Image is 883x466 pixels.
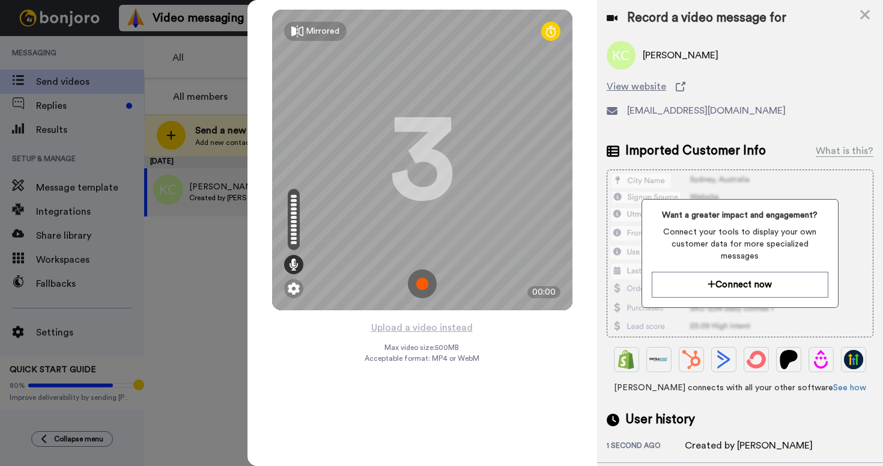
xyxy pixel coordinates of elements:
span: Connect your tools to display your own customer data for more specialized messages [652,226,828,262]
img: Ontraport [649,350,669,369]
img: Patreon [779,350,798,369]
img: Drip [812,350,831,369]
img: Shopify [617,350,636,369]
div: 3 [389,115,455,205]
img: GoHighLevel [844,350,863,369]
span: Imported Customer Info [625,142,766,160]
img: mute-white.svg [38,38,53,53]
img: ic_record_start.svg [408,269,437,298]
div: 00:00 [527,286,560,298]
a: View website [607,79,873,94]
span: Hi [PERSON_NAME], thank you so much for signing up! I wanted to say thanks in person with a quick... [67,10,159,134]
span: Want a greater impact and engagement? [652,209,828,221]
span: View website [607,79,666,94]
div: 1 second ago [607,441,685,453]
a: See how [833,384,866,392]
div: Created by [PERSON_NAME] [685,438,813,453]
span: User history [625,411,695,429]
span: [PERSON_NAME] connects with all your other software [607,382,873,394]
span: Acceptable format: MP4 or WebM [365,354,479,363]
button: Connect now [652,272,828,298]
span: Max video size: 500 MB [385,343,460,352]
img: ic_gear.svg [288,283,300,295]
button: Upload a video instead [368,320,476,336]
img: c638375f-eacb-431c-9714-bd8d08f708a7-1584310529.jpg [1,2,34,35]
div: What is this? [816,144,873,158]
span: [EMAIL_ADDRESS][DOMAIN_NAME] [627,103,786,118]
img: ActiveCampaign [714,350,733,369]
img: ConvertKit [747,350,766,369]
img: Hubspot [682,350,701,369]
